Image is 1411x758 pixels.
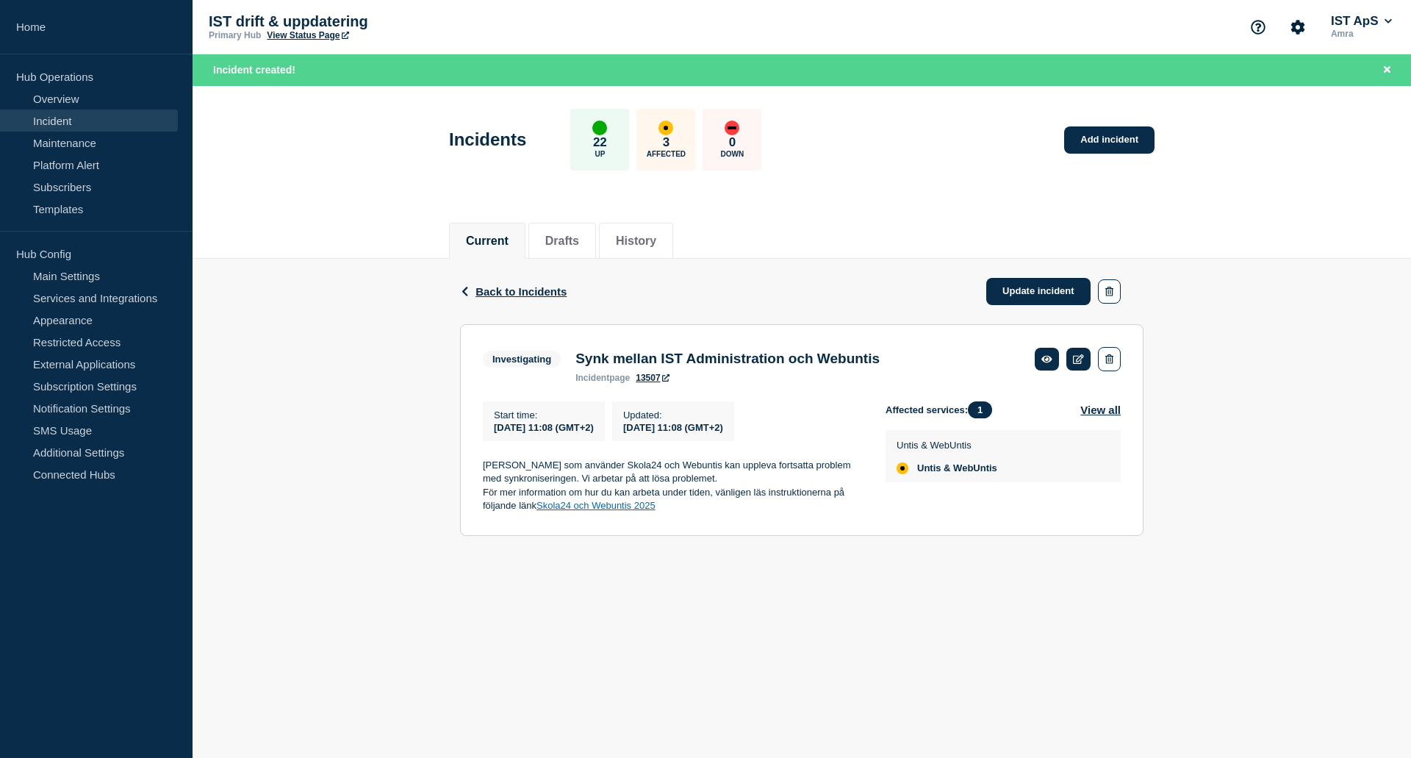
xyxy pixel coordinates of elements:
[623,421,723,433] div: [DATE] 11:08 (GMT+2)
[1064,126,1155,154] a: Add incident
[729,135,736,150] p: 0
[1328,29,1395,39] p: Amra
[536,500,656,511] a: Skola24 och Webuntis 2025
[494,422,594,433] span: [DATE] 11:08 (GMT+2)
[267,30,348,40] a: View Status Page
[663,135,669,150] p: 3
[213,64,295,76] span: Incident created!
[968,401,992,418] span: 1
[545,235,579,248] button: Drafts
[449,129,526,150] h1: Incidents
[475,285,567,298] span: Back to Incidents
[592,121,607,135] div: up
[1328,14,1395,29] button: IST ApS
[1378,62,1396,79] button: Close banner
[575,373,609,383] span: incident
[593,135,607,150] p: 22
[623,410,723,421] p: Updated :
[575,351,880,367] h3: Synk mellan IST Administration och Webuntis
[209,13,503,30] p: IST drift & uppdatering
[460,285,567,298] button: Back to Incidents
[575,373,630,383] p: page
[494,410,594,421] p: Start time :
[483,486,862,513] p: För mer information om hur du kan arbeta under tiden, vänligen läs instruktionerna på följande länk
[886,401,999,418] span: Affected services:
[483,459,862,486] p: [PERSON_NAME] som använder Skola24 och Webuntis kan uppleva fortsatta problem med synkroniseringe...
[917,462,997,474] span: Untis & WebUntis
[658,121,673,135] div: affected
[466,235,509,248] button: Current
[483,351,561,368] span: Investigating
[721,150,744,158] p: Down
[897,462,908,474] div: affected
[636,373,669,383] a: 13507
[986,278,1091,305] a: Update incident
[209,30,261,40] p: Primary Hub
[616,235,656,248] button: History
[1282,12,1313,43] button: Account settings
[897,440,997,451] p: Untis & WebUntis
[1080,401,1121,418] button: View all
[725,121,739,135] div: down
[647,150,686,158] p: Affected
[595,150,605,158] p: Up
[1243,12,1274,43] button: Support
